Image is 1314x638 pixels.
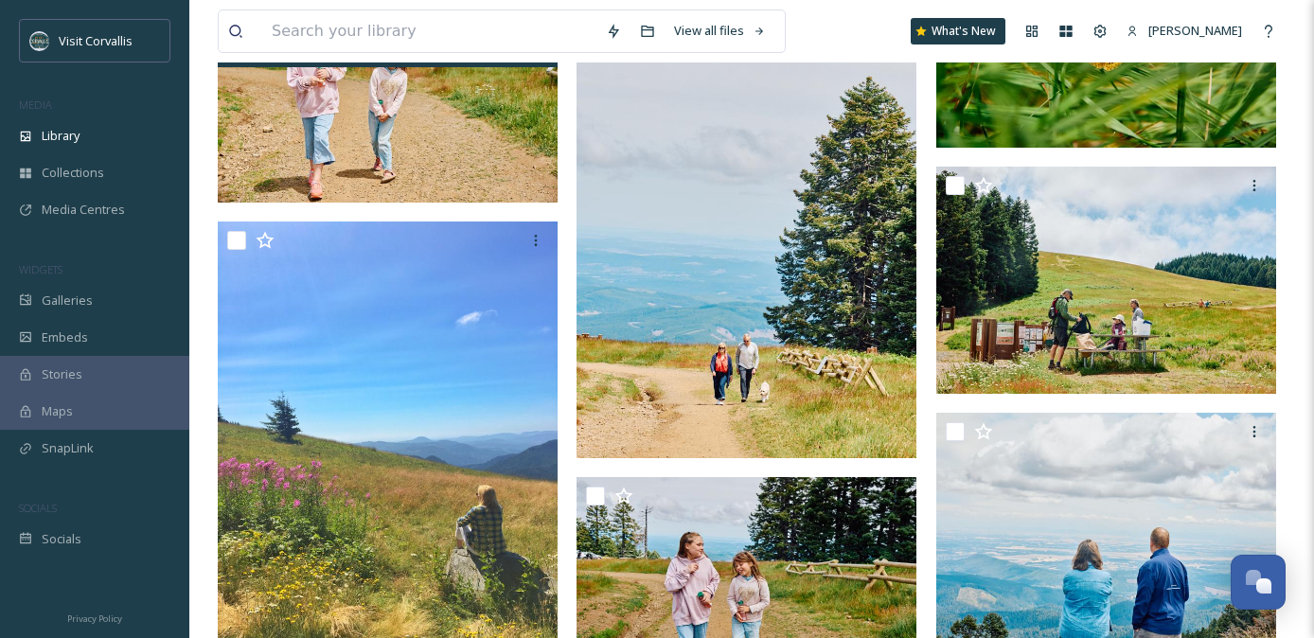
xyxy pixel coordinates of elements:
span: Galleries [42,292,93,310]
span: Maps [42,402,73,420]
span: Library [42,127,80,145]
img: Marys Peak-PicnicHikingwildflowers-Corvallis-AdayatMArysPeak-Share-VisitCorvallisBursts-Chocolate... [936,167,1276,394]
a: [PERSON_NAME] [1117,12,1252,49]
span: WIDGETS [19,262,62,276]
button: Open Chat [1231,555,1286,610]
span: MEDIA [19,97,52,112]
span: Privacy Policy [67,612,122,625]
img: visit-corvallis-badge-dark-blue-orange%281%29.png [30,31,49,50]
a: What's New [911,18,1005,44]
span: Media Centres [42,201,125,219]
input: Search your library [262,10,596,52]
span: [PERSON_NAME] [1148,22,1242,39]
span: Embeds [42,328,88,346]
span: Stories [42,365,82,383]
span: SnapLink [42,439,94,457]
span: Visit Corvallis [59,32,133,49]
a: View all files [665,12,775,49]
span: Socials [42,530,81,548]
span: SOCIALS [19,501,57,515]
span: Collections [42,164,104,182]
a: Privacy Policy [67,606,122,629]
